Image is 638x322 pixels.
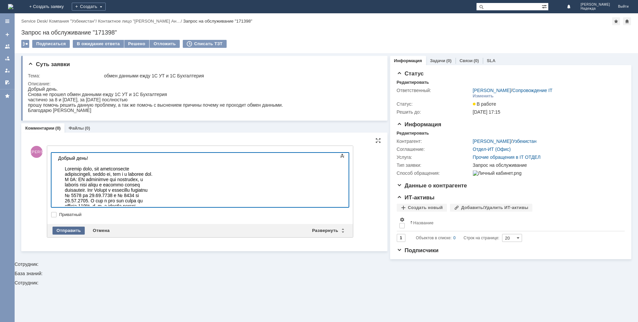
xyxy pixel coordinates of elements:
span: Подписчики [397,247,439,254]
div: обмен данными ежду 1С УТ и 1С Бухгалтерия [104,73,377,78]
div: 0 [453,234,456,242]
div: Сотрудник: [15,53,638,267]
div: На всю страницу [375,138,381,143]
div: / [98,19,183,24]
a: Узбекистан [512,139,537,144]
div: Тема: [28,73,103,78]
div: Добавить в избранное [612,17,620,25]
div: Loremip dolo, sit ametconsecte adipiscingeli, seddo ei, tem i u laboree dol. M 0A: EN adminimve q... [9,13,97,114]
div: Решить до: [397,109,472,115]
a: Комментарии [25,126,54,131]
div: Работа с массовостью [21,40,29,48]
span: В работе [473,101,496,107]
a: Заявки на командах [2,41,13,52]
div: Запрос на обслуживание "171398" [21,29,631,36]
a: Сопровождение IT [512,88,553,93]
a: Задачи [430,58,445,63]
div: Ответственный: [397,88,472,93]
div: Способ обращения: [397,170,472,176]
span: Расширенный поиск [542,3,548,9]
span: Данные о контрагенте [397,182,467,189]
div: / [49,19,98,24]
div: Редактировать [397,80,429,85]
div: База знаний: [15,271,638,276]
i: Строк на странице: [416,234,499,242]
div: Контрагент: [397,139,472,144]
div: Изменить [473,93,494,99]
a: SLA [487,58,495,63]
label: Приватный [59,212,348,217]
a: [PERSON_NAME] [473,88,511,93]
span: [PERSON_NAME] [581,3,610,7]
div: Соглашение: [397,147,472,152]
span: Статус [397,70,424,77]
span: Суть заявки [28,61,70,67]
a: Мои заявки [2,65,13,76]
div: Запрос на обслуживание "171398" [183,19,252,24]
div: (0) [474,58,479,63]
img: Личный кабинет.png [473,170,522,176]
a: Контактное лицо "[PERSON_NAME] Ан… [98,19,181,24]
a: Перейти на домашнюю страницу [8,4,13,9]
a: Файлы [68,126,84,131]
span: Настройки [399,217,405,222]
div: (0) [55,126,61,131]
span: Объектов в списке: [416,236,452,240]
a: [PERSON_NAME] [473,139,511,144]
span: [DATE] 17:15 [473,109,500,115]
div: Описание: [28,81,378,86]
div: (0) [85,126,90,131]
div: Добрый день! [3,3,97,8]
a: Создать заявку [2,29,13,40]
div: (0) [446,58,452,63]
a: Информация [394,58,422,63]
span: ИТ-активы [397,194,435,201]
img: logo [8,4,13,9]
a: Прочие обращения в IT ОТДЕЛ [473,155,541,160]
div: Тип заявки: [397,162,472,168]
div: Редактировать [397,131,429,136]
th: Название [407,214,619,231]
span: [PERSON_NAME] [31,146,43,158]
span: Надежда [581,7,610,11]
div: / [21,19,49,24]
div: Создать [72,3,106,11]
div: Название [413,220,434,225]
a: Мои согласования [2,77,13,88]
div: Статус: [397,101,472,107]
div: Сотрудник: [15,280,638,285]
a: Заявки в моей ответственности [2,53,13,64]
a: Отдел-ИТ (Офис) [473,147,511,152]
span: Показать панель инструментов [338,152,346,160]
div: / [473,139,537,144]
span: Информация [397,121,441,128]
a: Связи [460,58,473,63]
div: Запрос на обслуживание [473,162,621,168]
div: Сделать домашней страницей [623,17,631,25]
div: / [473,88,553,93]
div: Услуга: [397,155,472,160]
a: Service Desk [21,19,47,24]
a: Компания "Узбекистан" [49,19,96,24]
